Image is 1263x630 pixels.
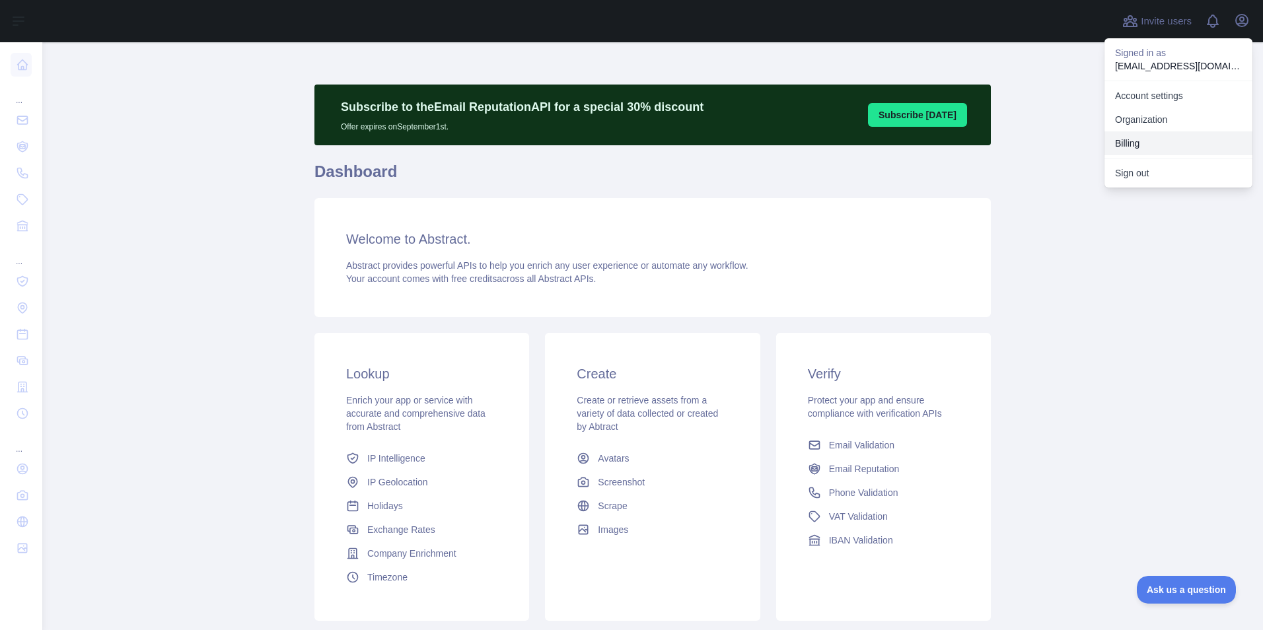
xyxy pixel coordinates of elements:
a: Avatars [571,446,733,470]
a: Exchange Rates [341,518,503,542]
a: IBAN Validation [803,528,964,552]
span: Company Enrichment [367,547,456,560]
span: Abstract provides powerful APIs to help you enrich any user experience or automate any workflow. [346,260,748,271]
span: Protect your app and ensure compliance with verification APIs [808,395,942,419]
span: VAT Validation [829,510,888,523]
span: Exchange Rates [367,523,435,536]
div: ... [11,79,32,106]
p: Subscribe to the Email Reputation API for a special 30 % discount [341,98,704,116]
h3: Verify [808,365,959,383]
span: free credits [451,273,497,284]
p: Signed in as [1115,46,1242,59]
a: Email Reputation [803,457,964,481]
h3: Lookup [346,365,497,383]
iframe: Toggle Customer Support [1137,576,1237,604]
a: Account settings [1104,84,1252,108]
div: ... [11,240,32,267]
span: Images [598,523,628,536]
span: Invite users [1141,14,1192,29]
button: Billing [1104,131,1252,155]
span: Your account comes with across all Abstract APIs. [346,273,596,284]
a: Holidays [341,494,503,518]
a: Scrape [571,494,733,518]
a: Screenshot [571,470,733,494]
h3: Welcome to Abstract. [346,230,959,248]
button: Invite users [1120,11,1194,32]
span: Phone Validation [829,486,898,499]
a: Email Validation [803,433,964,457]
a: Timezone [341,565,503,589]
span: IP Intelligence [367,452,425,465]
a: IP Intelligence [341,446,503,470]
a: Phone Validation [803,481,964,505]
a: Organization [1104,108,1252,131]
h3: Create [577,365,728,383]
span: Create or retrieve assets from a variety of data collected or created by Abtract [577,395,718,432]
span: Enrich your app or service with accurate and comprehensive data from Abstract [346,395,486,432]
div: ... [11,428,32,454]
span: Email Reputation [829,462,900,475]
span: Screenshot [598,475,645,489]
a: Images [571,518,733,542]
a: Company Enrichment [341,542,503,565]
button: Subscribe [DATE] [868,103,967,127]
span: IP Geolocation [367,475,428,489]
h1: Dashboard [314,161,991,193]
span: Timezone [367,571,408,584]
span: IBAN Validation [829,534,893,547]
span: Email Validation [829,438,894,452]
p: Offer expires on September 1st. [341,116,704,132]
a: VAT Validation [803,505,964,528]
p: [EMAIL_ADDRESS][DOMAIN_NAME] [1115,59,1242,73]
a: IP Geolocation [341,470,503,494]
span: Scrape [598,499,627,512]
span: Holidays [367,499,403,512]
button: Sign out [1104,161,1252,185]
span: Avatars [598,452,629,465]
